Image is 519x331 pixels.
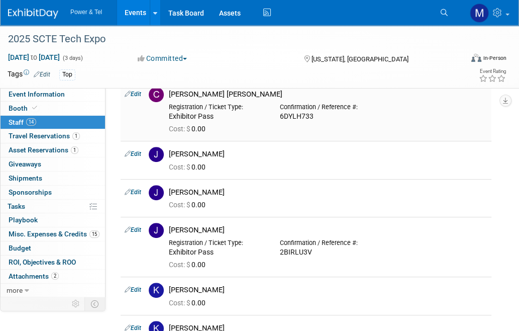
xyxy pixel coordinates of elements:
[125,189,141,196] a: Edit
[9,132,80,140] span: Travel Reservations
[169,299,191,307] span: Cost: $
[125,91,141,98] a: Edit
[9,90,65,98] span: Event Information
[8,202,25,210] span: Tasks
[62,55,83,61] span: (3 days)
[169,112,265,121] div: Exhibitor Pass
[5,30,457,48] div: 2025 SCTE Tech Expo
[149,223,164,238] img: J.jpg
[9,160,41,168] span: Giveaways
[34,71,50,78] a: Edit
[483,54,506,62] div: In-Person
[8,9,58,19] img: ExhibitDay
[312,55,408,63] span: [US_STATE], [GEOGRAPHIC_DATA]
[169,285,487,295] div: [PERSON_NAME]
[59,69,75,80] div: Top
[9,174,42,182] span: Shipments
[9,258,76,266] span: ROI, Objectives & ROO
[149,147,164,162] img: J.jpg
[169,261,191,269] span: Cost: $
[169,248,265,257] div: Exhibitor Pass
[125,286,141,293] a: Edit
[85,297,106,310] td: Toggle Event Tabs
[280,248,376,257] div: 2BIRLU3V
[8,53,60,62] span: [DATE] [DATE]
[9,230,99,238] span: Misc. Expenses & Credits
[169,125,210,133] span: 0.00
[149,185,164,200] img: J.jpg
[67,297,85,310] td: Personalize Event Tab Strip
[169,188,487,197] div: [PERSON_NAME]
[1,256,105,269] a: ROI, Objectives & ROO
[51,272,59,280] span: 2
[7,286,23,294] span: more
[471,54,481,62] img: Format-Inperson.png
[169,225,487,235] div: [PERSON_NAME]
[149,283,164,298] img: K.jpg
[1,172,105,185] a: Shipments
[169,103,265,111] div: Registration / Ticket Type:
[149,87,164,102] img: C.jpg
[125,226,141,233] a: Edit
[70,9,102,16] span: Power & Tel
[430,52,506,67] div: Event Format
[9,118,36,126] span: Staff
[1,157,105,171] a: Giveaways
[125,150,141,157] a: Edit
[9,272,59,280] span: Attachments
[134,53,191,63] button: Committed
[169,163,191,171] span: Cost: $
[1,213,105,227] a: Playbook
[169,201,210,209] span: 0.00
[1,200,105,213] a: Tasks
[169,125,191,133] span: Cost: $
[9,188,52,196] span: Sponsorships
[1,227,105,241] a: Misc. Expenses & Credits15
[169,261,210,269] span: 0.00
[280,103,376,111] div: Confirmation / Reference #:
[9,104,39,112] span: Booth
[9,216,38,224] span: Playbook
[1,241,105,255] a: Budget
[1,270,105,283] a: Attachments2
[32,105,37,111] i: Booth reservation complete
[1,116,105,129] a: Staff14
[8,69,50,80] td: Tags
[72,132,80,140] span: 1
[26,118,36,126] span: 14
[169,149,487,159] div: [PERSON_NAME]
[9,146,78,154] span: Asset Reservations
[9,244,31,252] span: Budget
[169,163,210,171] span: 0.00
[1,88,105,101] a: Event Information
[169,239,265,247] div: Registration / Ticket Type:
[169,201,191,209] span: Cost: $
[470,4,489,23] img: Madalyn Bobbitt
[1,284,105,297] a: more
[280,239,376,247] div: Confirmation / Reference #:
[1,102,105,115] a: Booth
[29,53,39,61] span: to
[71,146,78,154] span: 1
[89,230,99,238] span: 15
[1,143,105,157] a: Asset Reservations1
[1,186,105,199] a: Sponsorships
[1,129,105,143] a: Travel Reservations1
[169,299,210,307] span: 0.00
[479,69,506,74] div: Event Rating
[280,112,376,121] div: 6DYLH733
[169,90,487,99] div: [PERSON_NAME] [PERSON_NAME]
